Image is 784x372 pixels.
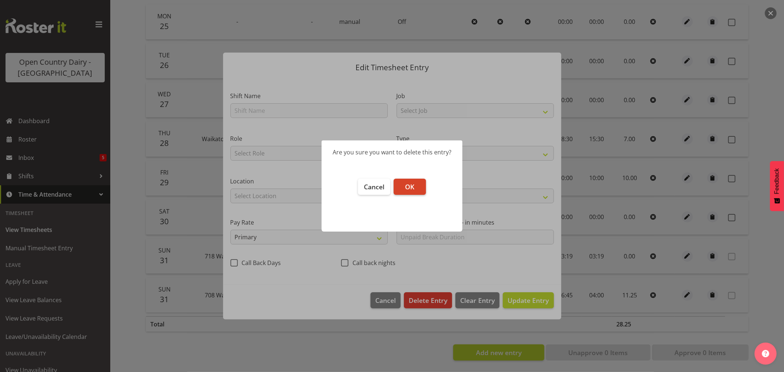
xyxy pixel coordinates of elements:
span: OK [405,182,414,191]
button: Cancel [358,179,390,195]
div: Are you sure you want to delete this entry? [333,148,451,157]
img: help-xxl-2.png [762,350,769,357]
span: Cancel [364,182,384,191]
button: Feedback - Show survey [770,161,784,211]
span: Feedback [774,168,780,194]
button: OK [394,179,426,195]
